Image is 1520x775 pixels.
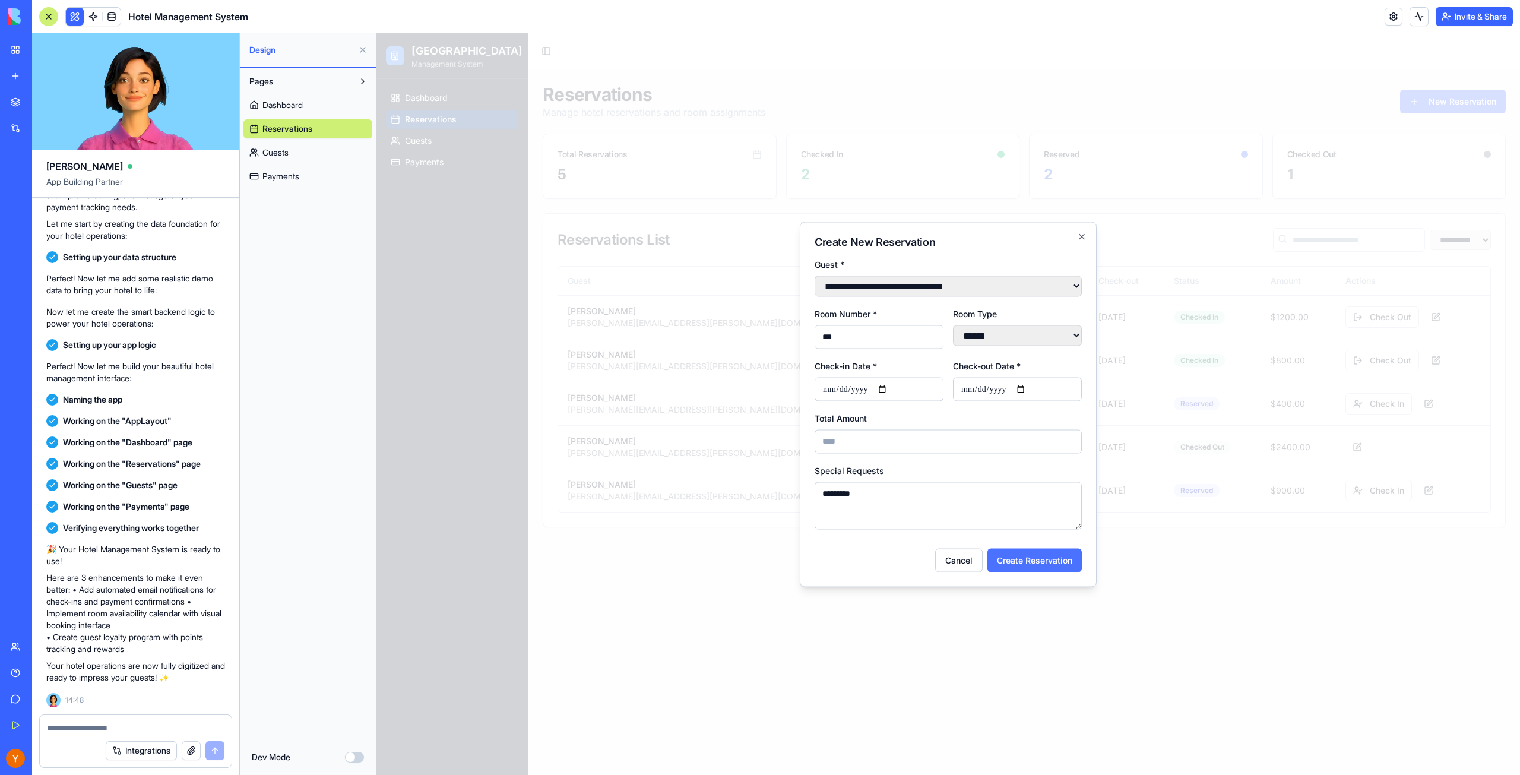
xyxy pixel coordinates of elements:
button: Integrations [106,741,177,760]
label: Room Number * [438,275,501,285]
span: Hotel Management System [128,10,248,24]
span: Dashboard [262,99,303,111]
p: Now let me create the smart backend logic to power your hotel operations: [46,306,225,330]
img: Ella_00000_wcx2te.png [46,693,61,707]
a: Payments [243,167,372,186]
span: Working on the "Payments" page [63,501,189,513]
span: Verifying everything works together [63,522,199,534]
p: Your hotel operations are now fully digitized and ready to impress your guests! ✨ [46,660,225,684]
label: Room Type [577,275,620,285]
p: Here are 3 enhancements to make it even better: • Add automated email notifications for check-ins... [46,572,225,655]
span: 14:48 [65,695,84,705]
p: 🎉 Your Hotel Management System is ready to use! [46,543,225,567]
label: Special Requests [438,432,508,442]
button: Invite & Share [1436,7,1513,26]
span: Naming the app [63,394,122,406]
a: Reservations [243,119,372,138]
p: Perfect! Now let me add some realistic demo data to bring your hotel to life: [46,273,225,296]
h2: Create New Reservation [438,203,705,214]
a: Guests [243,143,372,162]
label: Check-out Date * [577,327,644,337]
span: Working on the "AppLayout" [63,415,172,427]
span: [PERSON_NAME] [46,159,123,173]
label: Guest * [438,226,468,236]
span: Payments [262,170,299,182]
span: Reservations [262,123,312,135]
span: Setting up your app logic [63,339,156,351]
span: Working on the "Reservations" page [63,458,201,470]
span: Working on the "Guests" page [63,479,178,491]
span: Setting up your data structure [63,251,176,263]
span: App Building Partner [46,176,225,197]
button: Cancel [559,515,606,539]
span: Pages [249,75,273,87]
button: Pages [243,72,353,91]
span: Guests [262,147,289,159]
p: Perfect! Now let me build your beautiful hotel management interface: [46,360,225,384]
img: logo [8,8,82,25]
label: Total Amount [438,379,490,390]
p: Let me start by creating the data foundation for your hotel operations: [46,218,225,242]
label: Dev Mode [252,751,290,763]
span: Working on the "Dashboard" page [63,436,192,448]
a: Dashboard [243,96,372,115]
span: Design [249,44,353,56]
button: Create Reservation [611,515,705,539]
img: ACg8ocKKmw1B5YjjdIxTReIFLpjOIn1ULGa3qRQpM8Mt_L5JmWuBbQ=s96-c [6,749,25,768]
label: Check-in Date * [438,327,501,337]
